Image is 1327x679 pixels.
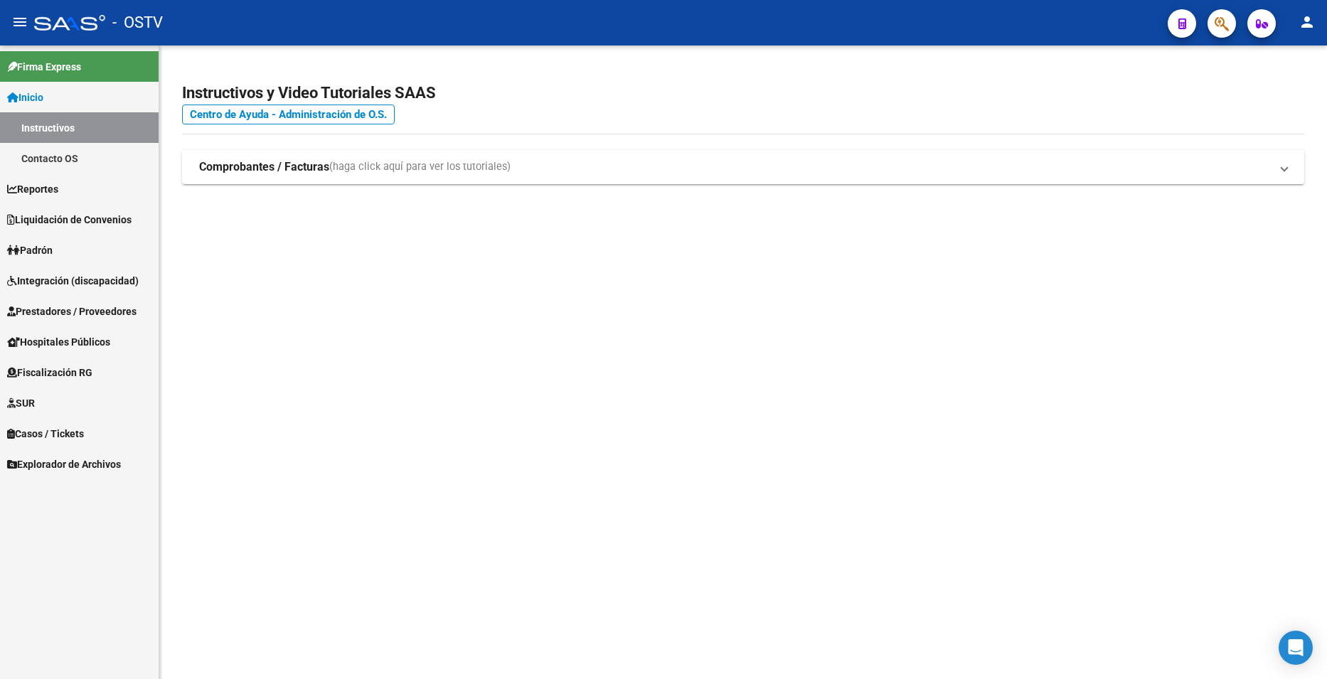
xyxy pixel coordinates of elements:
[7,426,84,442] span: Casos / Tickets
[7,304,137,319] span: Prestadores / Proveedores
[7,395,35,411] span: SUR
[7,242,53,258] span: Padrón
[7,181,58,197] span: Reportes
[1299,14,1316,31] mat-icon: person
[7,59,81,75] span: Firma Express
[182,80,1304,107] h2: Instructivos y Video Tutoriales SAAS
[7,90,43,105] span: Inicio
[7,365,92,380] span: Fiscalización RG
[329,159,511,175] span: (haga click aquí para ver los tutoriales)
[7,334,110,350] span: Hospitales Públicos
[199,159,329,175] strong: Comprobantes / Facturas
[7,456,121,472] span: Explorador de Archivos
[7,273,139,289] span: Integración (discapacidad)
[1279,631,1313,665] div: Open Intercom Messenger
[112,7,163,38] span: - OSTV
[11,14,28,31] mat-icon: menu
[7,212,132,228] span: Liquidación de Convenios
[182,150,1304,184] mat-expansion-panel-header: Comprobantes / Facturas(haga click aquí para ver los tutoriales)
[182,105,395,124] a: Centro de Ayuda - Administración de O.S.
